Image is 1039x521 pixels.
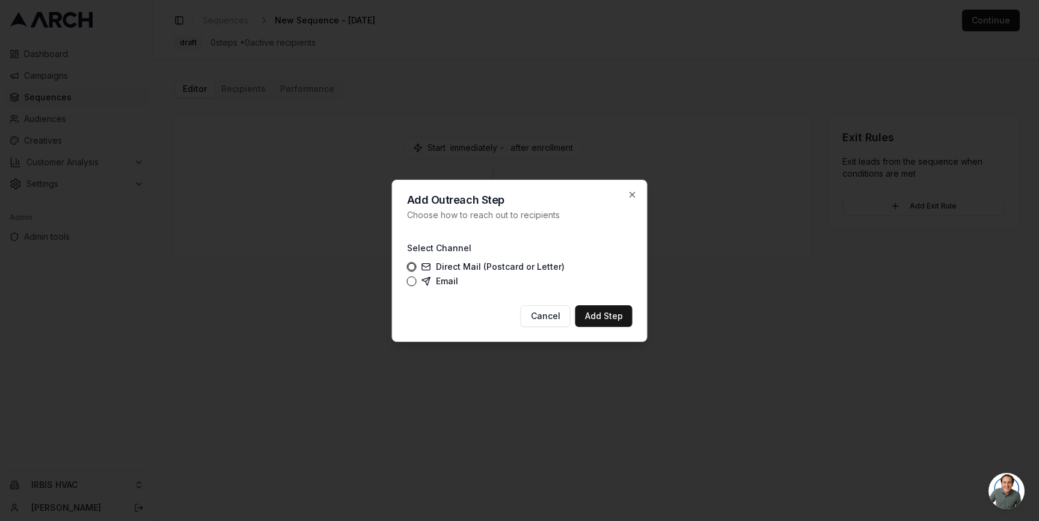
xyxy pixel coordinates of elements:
button: Cancel [521,305,571,327]
label: Select Channel [407,243,471,253]
label: Direct Mail (Postcard or Letter) [421,262,565,272]
h2: Add Outreach Step [407,195,633,206]
button: Add Step [575,305,633,327]
p: Choose how to reach out to recipients [407,209,633,221]
label: Email [421,276,458,286]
